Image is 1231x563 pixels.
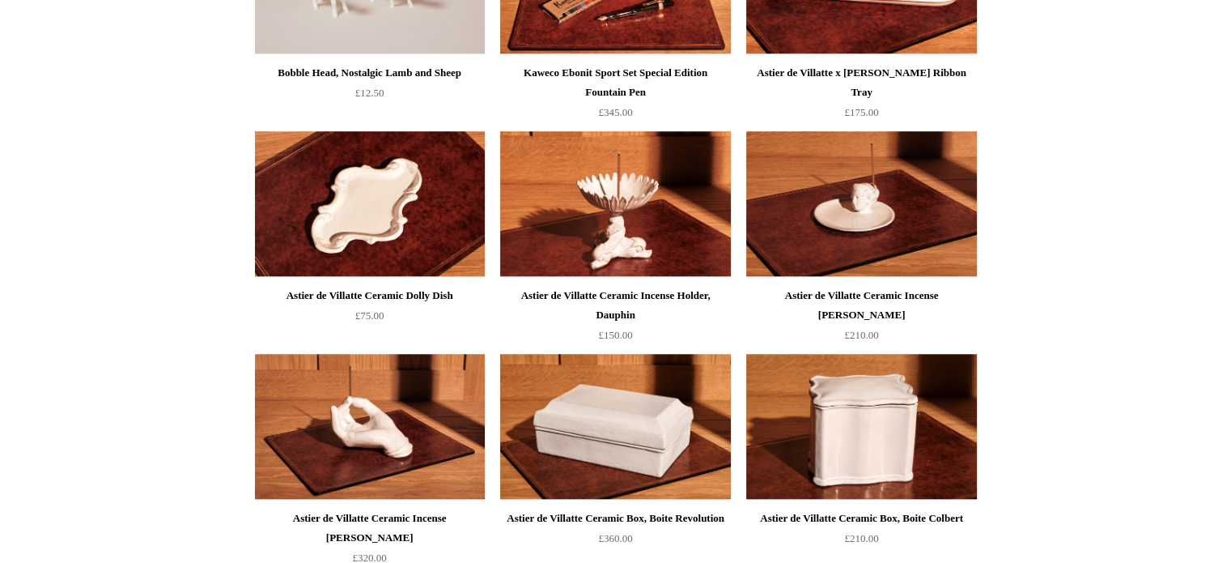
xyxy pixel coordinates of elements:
[500,354,730,500] img: Astier de Villatte Ceramic Box, Boite Revolution
[500,354,730,500] a: Astier de Villatte Ceramic Box, Boite Revolution Astier de Villatte Ceramic Box, Boite Revolution
[844,532,878,544] span: £210.00
[504,509,726,528] div: Astier de Villatte Ceramic Box, Boite Revolution
[500,63,730,130] a: Kaweco Ebonit Sport Set Special Edition Fountain Pen £345.00
[500,131,730,277] a: Astier de Villatte Ceramic Incense Holder, Dauphin Astier de Villatte Ceramic Incense Holder, Dau...
[500,131,730,277] img: Astier de Villatte Ceramic Incense Holder, Dauphin
[259,509,481,548] div: Astier de Villatte Ceramic Incense [PERSON_NAME]
[844,106,878,118] span: £175.00
[504,286,726,325] div: Astier de Villatte Ceramic Incense Holder, Dauphin
[355,87,384,99] span: £12.50
[598,106,632,118] span: £345.00
[750,286,972,325] div: Astier de Villatte Ceramic Incense [PERSON_NAME]
[255,354,485,500] img: Astier de Villatte Ceramic Incense Holder, Serena
[746,354,976,500] a: Astier de Villatte Ceramic Box, Boite Colbert Astier de Villatte Ceramic Box, Boite Colbert
[746,63,976,130] a: Astier de Villatte x [PERSON_NAME] Ribbon Tray £175.00
[746,286,976,352] a: Astier de Villatte Ceramic Incense [PERSON_NAME] £210.00
[255,131,485,277] img: Astier de Villatte Ceramic Dolly Dish
[255,286,485,352] a: Astier de Villatte Ceramic Dolly Dish £75.00
[255,63,485,130] a: Bobble Head, Nostalgic Lamb and Sheep £12.50
[750,509,972,528] div: Astier de Villatte Ceramic Box, Boite Colbert
[355,309,384,322] span: £75.00
[750,63,972,102] div: Astier de Villatte x [PERSON_NAME] Ribbon Tray
[255,131,485,277] a: Astier de Villatte Ceramic Dolly Dish Astier de Villatte Ceramic Dolly Dish
[259,286,481,305] div: Astier de Villatte Ceramic Dolly Dish
[598,532,632,544] span: £360.00
[746,131,976,277] a: Astier de Villatte Ceramic Incense Holder, Antoinette Astier de Villatte Ceramic Incense Holder, ...
[500,286,730,352] a: Astier de Villatte Ceramic Incense Holder, Dauphin £150.00
[746,354,976,500] img: Astier de Villatte Ceramic Box, Boite Colbert
[844,329,878,341] span: £210.00
[259,63,481,83] div: Bobble Head, Nostalgic Lamb and Sheep
[255,354,485,500] a: Astier de Villatte Ceramic Incense Holder, Serena Astier de Villatte Ceramic Incense Holder, Serena
[746,131,976,277] img: Astier de Villatte Ceramic Incense Holder, Antoinette
[504,63,726,102] div: Kaweco Ebonit Sport Set Special Edition Fountain Pen
[598,329,632,341] span: £150.00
